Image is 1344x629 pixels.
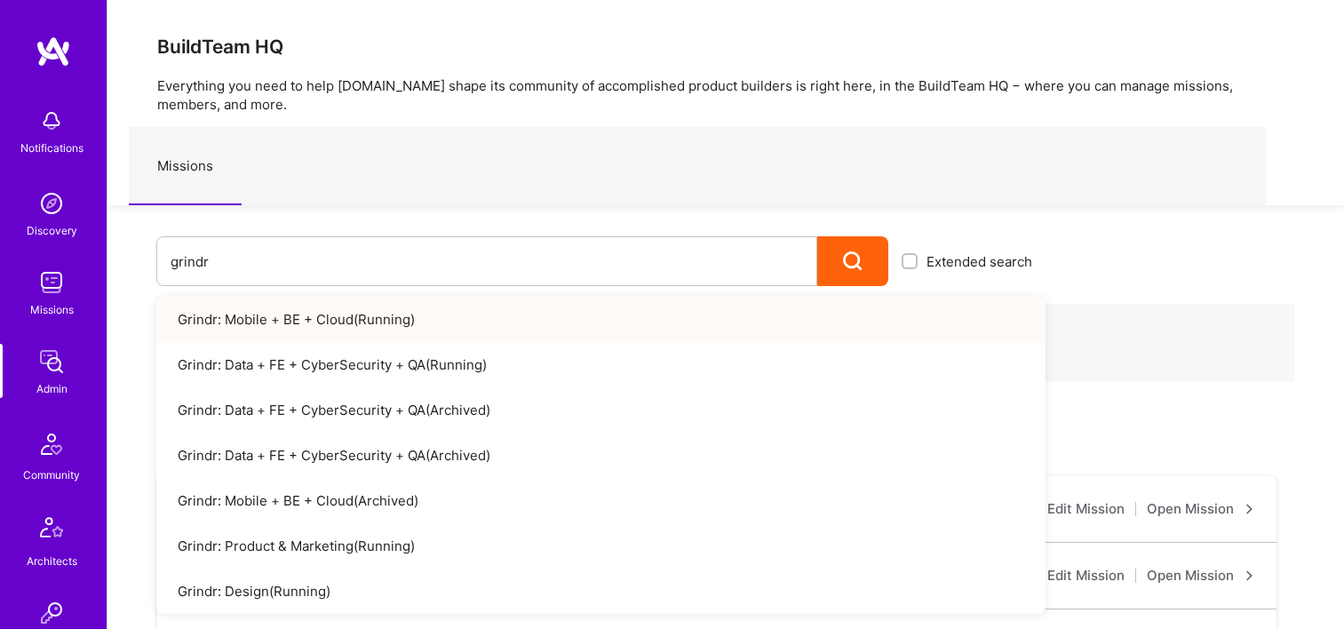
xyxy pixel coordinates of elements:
a: Grindr: Data + FE + CyberSecurity + QA(Archived) [156,433,1046,478]
img: teamwork [34,265,69,300]
img: bell [34,103,69,139]
p: Everything you need to help [DOMAIN_NAME] shape its community of accomplished product builders is... [157,76,1294,114]
img: discovery [34,186,69,221]
img: admin teamwork [34,344,69,379]
i: icon ArrowRight [1245,504,1255,514]
a: Open Mission [1147,565,1255,586]
div: Architects [27,552,77,570]
a: Grindr: Mobile + BE + Cloud(Archived) [156,478,1046,523]
a: Edit Mission [1047,565,1125,586]
div: Discovery [27,221,77,240]
a: Grindr: Design(Running) [156,569,1046,614]
a: Edit Mission [1047,498,1125,520]
div: Missions [30,300,74,319]
input: What type of mission are you looking for? [171,239,803,284]
div: Admin [36,379,68,398]
div: Community [23,466,80,484]
i: icon Search [843,251,863,272]
a: Grindr: Data + FE + CyberSecurity + QA(Running) [156,342,1046,387]
img: Architects [30,509,73,552]
a: Missions [129,128,242,205]
img: Community [30,423,73,466]
div: Notifications [20,139,84,157]
i: icon ArrowRight [1245,570,1255,581]
a: Open Mission [1147,498,1255,520]
span: Extended search [926,252,1032,271]
a: Grindr: Mobile + BE + Cloud(Running) [156,297,1046,342]
img: logo [36,36,71,68]
a: Grindr: Data + FE + CyberSecurity + QA(Archived) [156,387,1046,433]
h3: BuildTeam HQ [157,36,1294,58]
a: Grindr: Product & Marketing(Running) [156,523,1046,569]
